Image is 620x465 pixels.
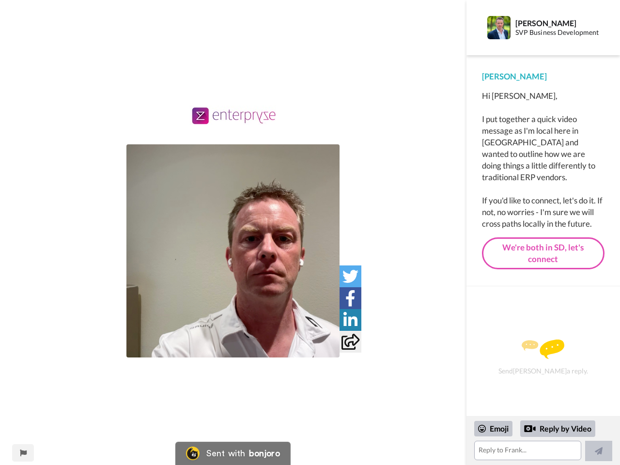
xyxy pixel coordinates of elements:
[520,420,595,437] div: Reply by Video
[482,237,604,270] a: We're both in SD, let's connect
[487,16,511,39] img: Profile Image
[482,71,604,82] div: [PERSON_NAME]
[206,449,245,458] div: Sent with
[249,449,280,458] div: bonjoro
[522,340,564,359] img: message.svg
[515,29,604,37] div: SVP Business Development
[126,144,340,357] img: 179178a0-fde8-423c-a287-39f55651a724-thumb.jpg
[175,442,291,465] a: Bonjoro LogoSent withbonjoro
[480,303,607,411] div: Send [PERSON_NAME] a reply.
[515,18,604,28] div: [PERSON_NAME]
[524,423,536,434] div: Reply by Video
[190,106,276,125] img: 4371943c-c0d0-4407-9857-699aa9ab6620
[474,421,512,436] div: Emoji
[186,447,200,460] img: Bonjoro Logo
[482,90,604,230] div: Hi [PERSON_NAME], I put together a quick video message as I'm local here in [GEOGRAPHIC_DATA] and...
